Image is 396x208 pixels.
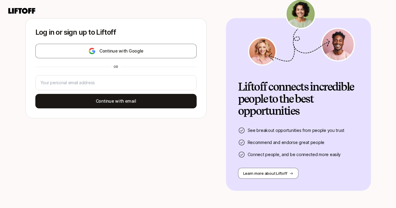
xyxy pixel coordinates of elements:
[35,94,197,108] button: Continue with email
[35,44,197,58] button: Continue with Google
[248,151,341,158] p: Connect people, and be connected more easily
[88,47,96,55] img: google-logo
[35,28,197,37] p: Log in or sign up to Liftoff
[111,64,121,69] div: or
[238,81,359,117] h2: Liftoff connects incredible people to the best opportunities
[40,79,192,86] input: Your personal email address
[248,139,324,146] p: Recommend and endorse great people
[238,168,299,179] button: Learn more about Liftoff
[248,127,345,134] p: See breakout opportunities from people you trust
